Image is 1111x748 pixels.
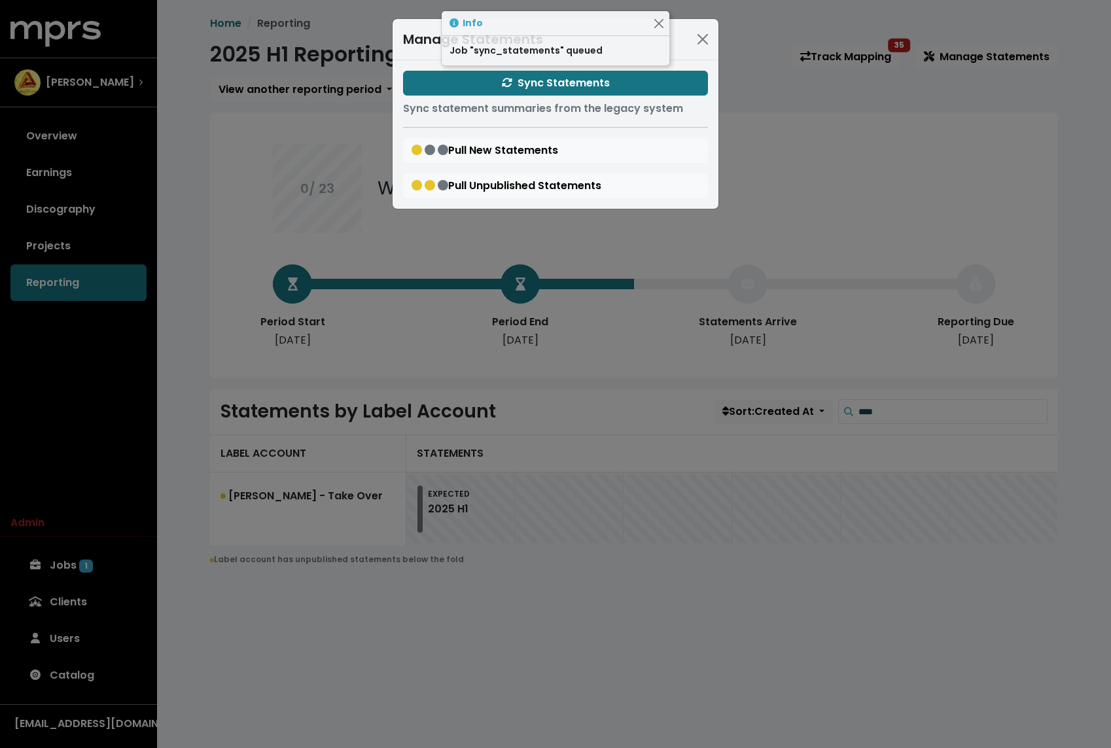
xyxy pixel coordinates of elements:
[692,29,713,50] button: Close
[502,75,610,90] span: Sync Statements
[442,36,669,65] div: Job "sync_statements" queued
[403,29,543,49] div: Manage Statements
[412,143,558,158] span: Pull New Statements
[403,71,708,96] button: Sync Statements
[412,178,601,193] span: Pull Unpublished Statements
[403,138,708,163] button: Pull New Statements
[463,16,483,29] strong: Info
[403,101,708,116] p: Sync statement summaries from the legacy system
[652,16,665,30] button: Close
[403,173,708,198] button: Pull Unpublished Statements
